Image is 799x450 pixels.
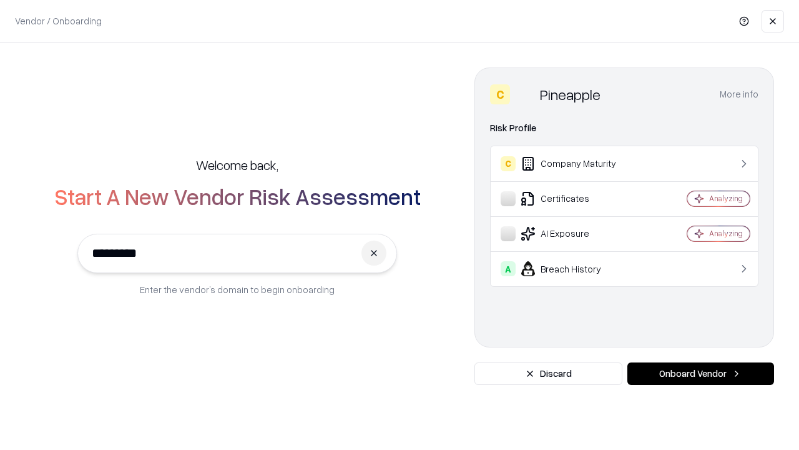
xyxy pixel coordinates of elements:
div: Certificates [501,191,650,206]
p: Enter the vendor’s domain to begin onboarding [140,283,335,296]
div: Pineapple [540,84,600,104]
div: C [490,84,510,104]
h2: Start A New Vendor Risk Assessment [54,184,421,209]
div: Company Maturity [501,156,650,171]
div: C [501,156,516,171]
div: Analyzing [709,228,743,239]
div: AI Exposure [501,226,650,241]
div: A [501,261,516,276]
h5: Welcome back, [196,156,278,174]
img: Pineapple [515,84,535,104]
div: Breach History [501,261,650,276]
p: Vendor / Onboarding [15,14,102,27]
div: Analyzing [709,193,743,204]
button: Discard [474,362,622,385]
button: More info [720,83,758,106]
div: Risk Profile [490,121,758,136]
button: Onboard Vendor [627,362,774,385]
